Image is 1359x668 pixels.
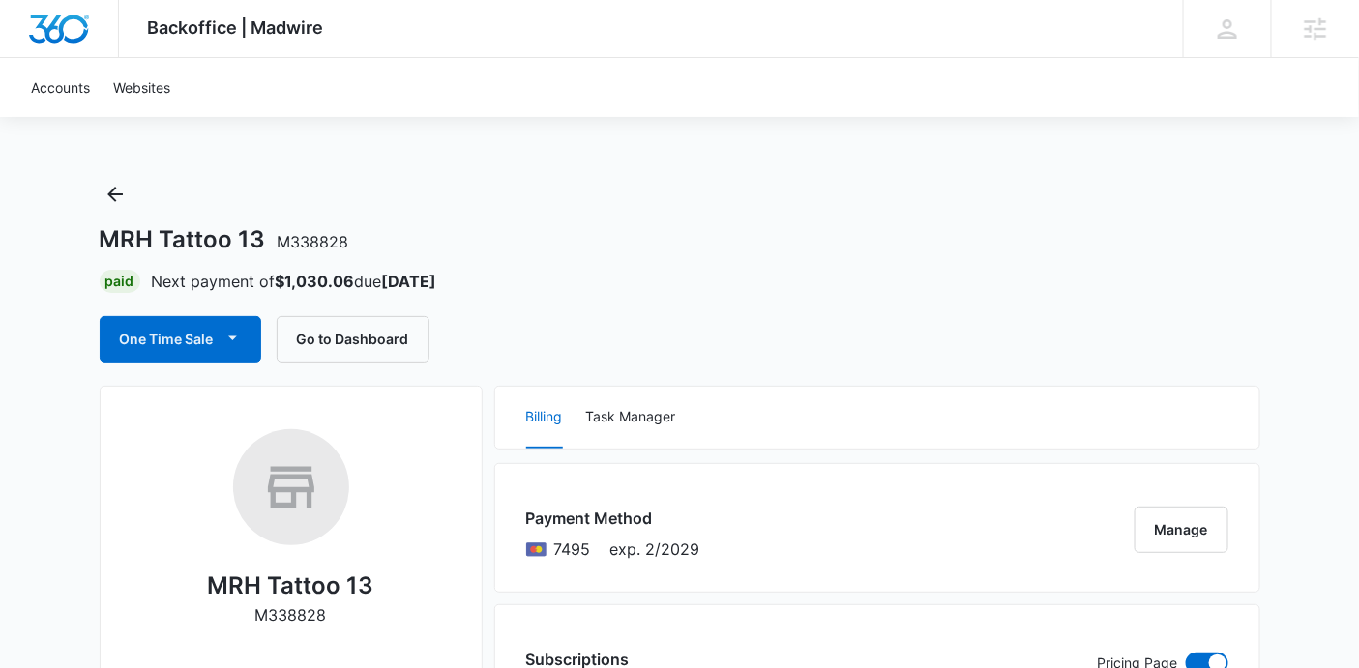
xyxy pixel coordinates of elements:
[1135,507,1228,553] button: Manage
[100,179,131,210] button: Back
[148,17,324,38] span: Backoffice | Madwire
[586,387,676,449] button: Task Manager
[526,507,700,530] h3: Payment Method
[19,58,102,117] a: Accounts
[100,316,261,363] button: One Time Sale
[255,603,327,626] p: M338828
[382,272,437,291] strong: [DATE]
[526,387,563,449] button: Billing
[152,270,437,293] p: Next payment of due
[278,232,349,251] span: M338828
[208,568,374,603] h2: MRH Tattoo 13
[554,537,591,561] span: Mastercard ending with
[100,225,349,254] h1: MRH Tattoo 13
[102,58,182,117] a: Websites
[100,270,140,293] div: Paid
[277,316,429,363] button: Go to Dashboard
[276,272,355,291] strong: $1,030.06
[610,537,700,561] span: exp. 2/2029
